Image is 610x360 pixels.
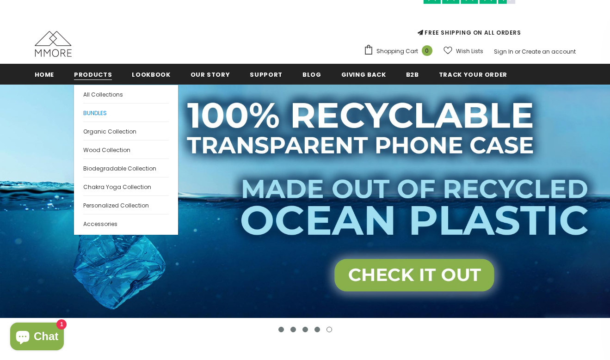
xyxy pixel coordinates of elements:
a: Biodegradable Collection [83,159,169,177]
img: MMORE Cases [35,31,72,57]
span: support [250,70,283,79]
a: support [250,64,283,85]
inbox-online-store-chat: Shopify online store chat [7,323,67,353]
a: Products [74,64,112,85]
a: Wood Collection [83,140,169,159]
span: Personalized Collection [83,201,149,209]
a: Organic Collection [83,122,169,140]
a: B2B [406,64,419,85]
a: Giving back [341,64,386,85]
a: Track your order [439,64,507,85]
span: Blog [302,70,321,79]
button: 1 [278,327,284,332]
span: All Collections [83,91,123,98]
span: Wish Lists [456,47,483,56]
button: 3 [302,327,308,332]
span: Accessories [83,220,117,228]
a: Wish Lists [444,43,483,59]
a: All Collections [83,85,169,103]
a: Shopping Cart 0 [364,44,437,58]
button: 4 [314,327,320,332]
a: BUNDLES [83,103,169,122]
span: B2B [406,70,419,79]
a: Home [35,64,55,85]
a: Chakra Yoga Collection [83,177,169,195]
a: Blog [302,64,321,85]
span: Track your order [439,70,507,79]
span: 0 [422,45,432,56]
a: Lookbook [132,64,170,85]
a: Accessories [83,214,169,232]
a: Personalized Collection [83,195,169,214]
span: Products [74,70,112,79]
span: Wood Collection [83,146,130,154]
span: Shopping Cart [376,47,418,56]
a: Sign In [494,48,513,55]
span: Home [35,70,55,79]
button: 5 [327,327,332,332]
span: Organic Collection [83,128,136,135]
span: Our Story [191,70,230,79]
span: BUNDLES [83,109,107,117]
span: Chakra Yoga Collection [83,183,151,191]
button: 2 [290,327,296,332]
span: Lookbook [132,70,170,79]
iframe: Customer reviews powered by Trustpilot [364,4,576,28]
a: Our Story [191,64,230,85]
span: or [515,48,520,55]
span: Biodegradable Collection [83,165,156,172]
span: Giving back [341,70,386,79]
a: Create an account [522,48,576,55]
